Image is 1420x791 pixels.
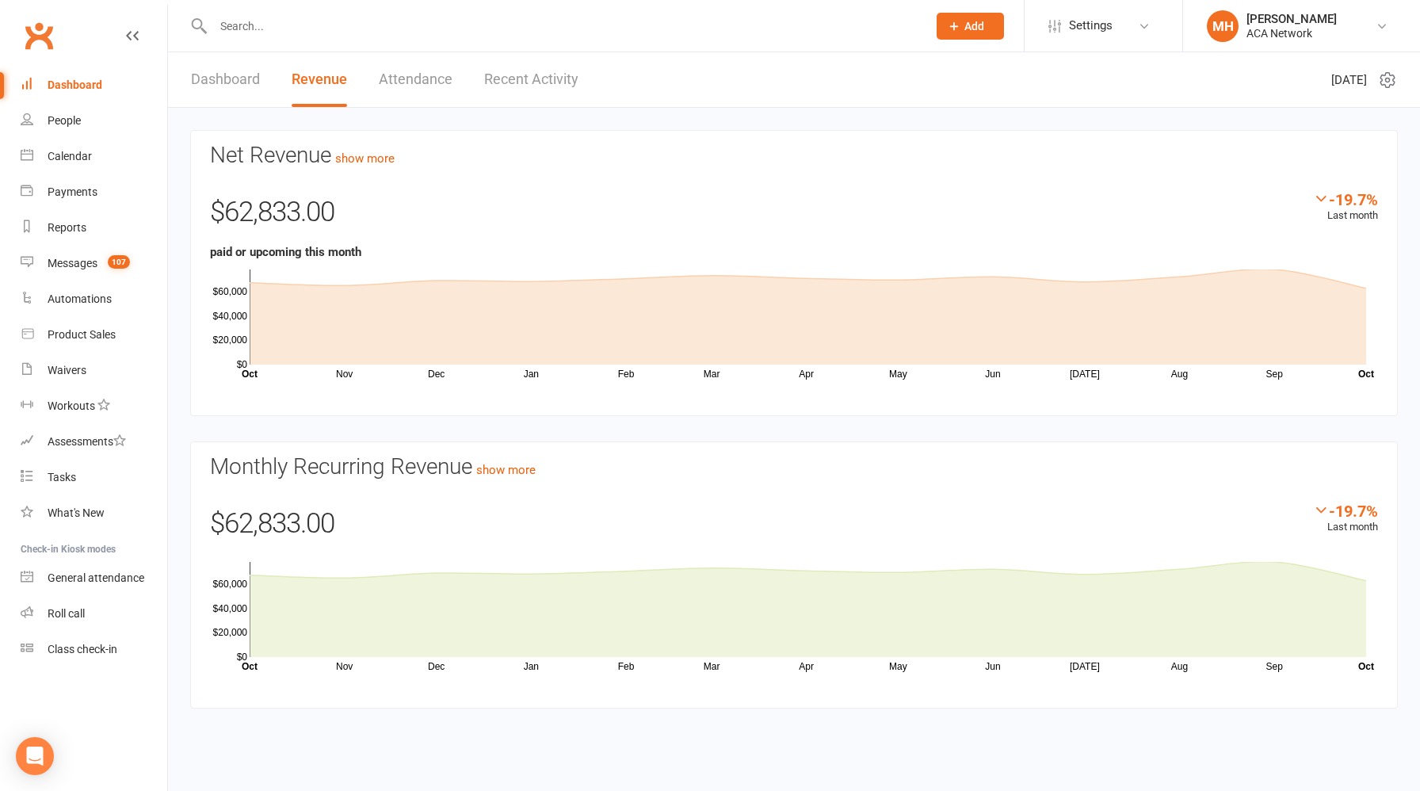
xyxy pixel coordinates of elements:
[48,607,85,620] div: Roll call
[484,52,578,107] a: Recent Activity
[48,221,86,234] div: Reports
[21,103,167,139] a: People
[48,78,102,91] div: Dashboard
[21,139,167,174] a: Calendar
[21,632,167,667] a: Class kiosk mode
[48,257,97,269] div: Messages
[21,596,167,632] a: Roll call
[48,506,105,519] div: What's New
[21,317,167,353] a: Product Sales
[1313,502,1378,536] div: Last month
[21,281,167,317] a: Automations
[48,114,81,127] div: People
[21,424,167,460] a: Assessments
[379,52,452,107] a: Attendance
[1246,26,1337,40] div: ACA Network
[21,388,167,424] a: Workouts
[937,13,1004,40] button: Add
[108,255,130,269] span: 107
[476,463,536,477] a: show more
[210,245,361,259] strong: paid or upcoming this month
[21,560,167,596] a: General attendance kiosk mode
[21,67,167,103] a: Dashboard
[48,328,116,341] div: Product Sales
[48,399,95,412] div: Workouts
[21,174,167,210] a: Payments
[1207,10,1239,42] div: MH
[964,20,984,32] span: Add
[1313,502,1378,519] div: -19.7%
[210,455,1378,480] h3: Monthly Recurring Revenue
[21,460,167,495] a: Tasks
[48,435,126,448] div: Assessments
[210,190,1378,243] div: $62,833.00
[48,471,76,483] div: Tasks
[210,502,1378,554] div: $62,833.00
[48,185,97,198] div: Payments
[19,16,59,55] a: Clubworx
[1313,190,1378,208] div: -19.7%
[1331,71,1367,90] span: [DATE]
[1069,8,1113,44] span: Settings
[21,210,167,246] a: Reports
[16,737,54,775] div: Open Intercom Messenger
[21,495,167,531] a: What's New
[21,246,167,281] a: Messages 107
[210,143,1378,168] h3: Net Revenue
[48,292,112,305] div: Automations
[48,571,144,584] div: General attendance
[1246,12,1337,26] div: [PERSON_NAME]
[208,15,916,37] input: Search...
[21,353,167,388] a: Waivers
[292,52,347,107] a: Revenue
[1313,190,1378,224] div: Last month
[335,151,395,166] a: show more
[48,364,86,376] div: Waivers
[48,150,92,162] div: Calendar
[191,52,260,107] a: Dashboard
[48,643,117,655] div: Class check-in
